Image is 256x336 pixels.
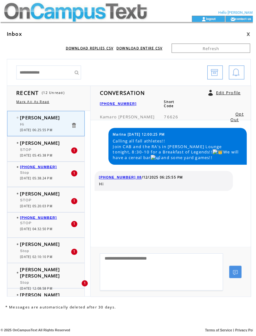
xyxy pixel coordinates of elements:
[17,90,39,98] span: RECENT
[66,47,115,51] a: DOWNLOAD REPLIES CSV
[209,17,219,21] a: logout
[17,118,19,120] img: bulletEmpty.png
[20,270,61,282] span: [PERSON_NAME] [PERSON_NAME]
[20,244,61,251] span: [PERSON_NAME]
[20,193,61,199] span: [PERSON_NAME]
[166,116,181,121] span: 76626
[42,92,66,96] span: (12 Unread)
[20,130,53,134] span: [DATE] 06:25:55 PM
[72,201,78,207] div: 1
[174,44,254,54] a: Refresh
[20,149,32,154] span: STOP
[72,173,78,179] div: 1
[7,31,22,38] span: Inbox
[101,90,147,98] span: CONVERSATION
[17,298,19,300] img: bulletFull.png
[101,103,139,107] a: [PHONE_NUMBER]
[211,91,216,97] a: Click to edit user profile
[20,124,25,128] span: Hi
[120,116,157,121] span: [PERSON_NAME]
[17,220,19,221] img: bulletFull.png
[214,67,221,81] img: archive.png
[20,142,61,148] span: [PERSON_NAME]
[215,151,226,157] img: 👑
[20,173,30,177] span: Stop
[17,276,19,277] img: bulletFull.png
[238,17,255,21] a: contact us
[72,252,78,258] div: 1
[118,47,165,51] a: DOWNLOAD ENTIRE CSV
[153,157,163,163] img: 🥣
[114,140,245,163] span: Calling all fall athletes!! Join CAB and the RA's in [PERSON_NAME] Lounge tonight, 8:30-10 for a ...
[234,113,247,124] a: Opt Out
[100,184,231,189] span: Hi
[100,178,144,182] a: [PHONE_NUMBER] 08
[20,252,30,256] span: Stop
[17,247,19,248] img: bulletFull.png
[20,224,32,228] span: STOP
[20,116,61,122] span: [PERSON_NAME]
[20,219,58,222] a: [PHONE_NUMBER]
[72,224,78,230] div: 1
[20,230,53,234] span: [DATE] 04:32:50 PM
[219,91,244,97] a: Edit Profile
[17,195,19,197] img: bulletFull.png
[5,308,117,314] span: * Messages are automatically deleted after 30 days.
[20,284,30,288] span: Stop
[20,290,53,294] span: [DATE] 12:08:58 PM
[20,201,32,205] span: STOP
[204,17,209,22] img: account_icon.gif
[20,207,53,211] span: [DATE] 05:20:03 PM
[17,168,19,170] img: bulletFull.png
[72,124,78,130] a: Click to delete these messgaes
[101,116,118,121] span: Kamaro
[20,156,53,160] span: [DATE] 05:45:38 PM
[166,101,177,110] span: Short Code
[83,284,89,290] div: 1
[100,178,185,182] span: /12/2025 06:25:55 PM
[234,17,238,22] img: contact_us_icon.gif
[17,101,50,105] a: Mark All As Read
[20,179,53,183] span: [DATE] 05:38:24 PM
[20,258,53,262] span: [DATE] 02:10:10 PM
[20,296,61,302] span: [PERSON_NAME]
[17,144,19,146] img: bulletFull.png
[235,67,243,81] img: bell.png
[114,134,167,138] span: Marina [DATE] 12:00:25 PM
[73,66,82,80] input: Submit
[72,149,78,156] div: 1
[20,167,58,171] a: [PHONE_NUMBER]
